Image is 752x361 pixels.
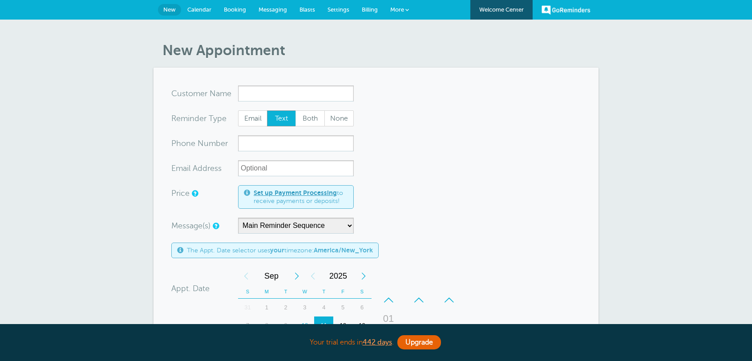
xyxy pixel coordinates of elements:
[390,6,404,13] span: More
[352,299,372,316] div: Saturday, September 6
[238,267,254,285] div: Previous Month
[327,6,349,13] span: Settings
[352,316,372,334] div: Saturday, September 13
[276,299,295,316] div: Tuesday, September 2
[186,89,216,97] span: tomer N
[224,6,246,13] span: Booking
[314,316,333,334] div: Thursday, September 11
[295,110,325,126] label: Both
[270,247,284,254] b: your
[171,189,190,197] label: Price
[154,333,598,352] div: Your trial ends in .
[171,135,238,151] div: mber
[238,285,257,299] th: S
[305,267,321,285] div: Previous Year
[333,299,352,316] div: Friday, September 5
[276,316,295,334] div: Tuesday, September 9
[314,299,333,316] div: 4
[238,299,257,316] div: Sunday, August 31
[254,267,289,285] span: September
[295,299,315,316] div: 3
[267,111,296,126] span: Text
[314,299,333,316] div: Thursday, September 4
[356,267,372,285] div: Next Year
[257,316,276,334] div: Monday, September 8
[352,316,372,334] div: 13
[333,316,352,334] div: 12
[171,139,186,147] span: Pho
[314,247,373,254] b: America/New_York
[333,299,352,316] div: 5
[238,160,354,176] input: Optional
[314,285,333,299] th: T
[295,316,315,334] div: Today, Wednesday, September 10
[162,42,598,59] h1: New Appointment
[238,110,267,126] label: Email
[163,6,176,13] span: New
[295,285,315,299] th: W
[171,160,238,176] div: ress
[186,139,209,147] span: ne Nu
[324,110,354,126] label: None
[239,111,267,126] span: Email
[158,4,181,16] a: New
[254,189,348,205] span: to receive payments or deposits!
[213,223,218,229] a: Simple templates and custom messages will use the reminder schedule set under Settings > Reminder...
[238,299,257,316] div: 31
[257,299,276,316] div: 1
[171,89,186,97] span: Cus
[238,316,257,334] div: Sunday, September 7
[352,285,372,299] th: S
[296,111,324,126] span: Both
[254,189,337,196] a: Set up Payment Processing
[295,316,315,334] div: 10
[192,191,197,196] a: An optional price for the appointment. If you set a price, you can include a payment link in your...
[259,6,287,13] span: Messaging
[352,299,372,316] div: 6
[257,299,276,316] div: Monday, September 1
[171,222,210,230] label: Message(s)
[378,310,399,328] div: 01
[321,267,356,285] span: 2025
[238,316,257,334] div: 7
[333,285,352,299] th: F
[397,335,441,349] a: Upgrade
[276,285,295,299] th: T
[187,6,211,13] span: Calendar
[257,316,276,334] div: 8
[295,299,315,316] div: Wednesday, September 3
[716,325,743,352] iframe: Resource center
[187,247,373,254] span: The Appt. Date selector uses timezone:
[362,6,378,13] span: Billing
[257,285,276,299] th: M
[333,316,352,334] div: Friday, September 12
[289,267,305,285] div: Next Month
[276,299,295,316] div: 2
[187,164,207,172] span: il Add
[363,338,392,346] a: 442 days
[171,114,226,122] label: Reminder Type
[171,164,187,172] span: Ema
[171,85,238,101] div: ame
[276,316,295,334] div: 9
[325,111,353,126] span: None
[267,110,296,126] label: Text
[314,316,333,334] div: 11
[299,6,315,13] span: Blasts
[171,284,210,292] label: Appt. Date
